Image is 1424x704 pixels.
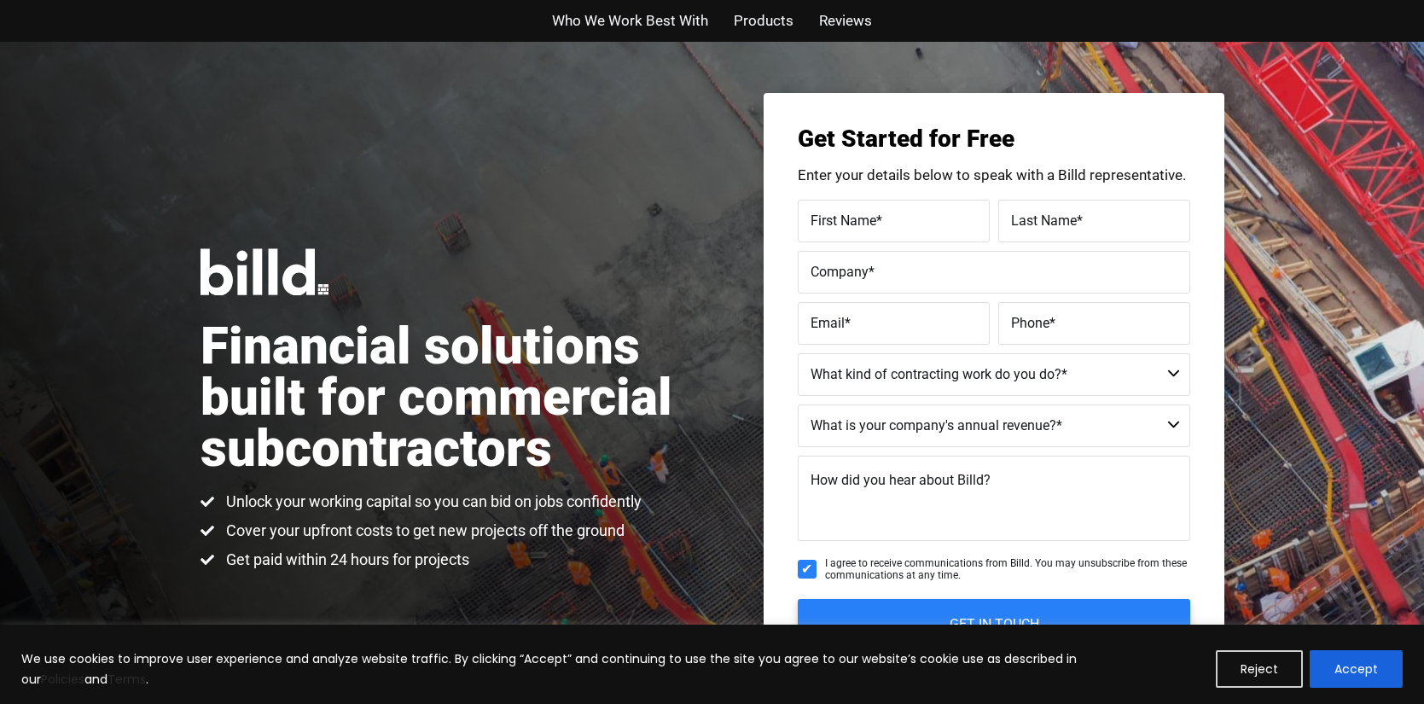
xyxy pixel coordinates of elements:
[798,560,817,579] input: I agree to receive communications from Billd. You may unsubscribe from these communications at an...
[811,314,845,330] span: Email
[819,9,872,33] a: Reviews
[1011,212,1077,228] span: Last Name
[825,557,1190,582] span: I agree to receive communications from Billd. You may unsubscribe from these communications at an...
[1216,650,1303,688] button: Reject
[798,168,1190,183] p: Enter your details below to speak with a Billd representative.
[222,492,642,512] span: Unlock your working capital so you can bid on jobs confidently
[222,550,469,570] span: Get paid within 24 hours for projects
[1011,314,1049,330] span: Phone
[201,321,712,474] h1: Financial solutions built for commercial subcontractors
[798,127,1190,151] h3: Get Started for Free
[811,263,869,279] span: Company
[798,599,1190,650] input: GET IN TOUCH
[41,671,84,688] a: Policies
[734,9,793,33] a: Products
[1310,650,1403,688] button: Accept
[811,212,876,228] span: First Name
[552,9,708,33] a: Who We Work Best With
[811,472,991,488] span: How did you hear about Billd?
[108,671,146,688] a: Terms
[222,521,625,541] span: Cover your upfront costs to get new projects off the ground
[21,649,1203,689] p: We use cookies to improve user experience and analyze website traffic. By clicking “Accept” and c...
